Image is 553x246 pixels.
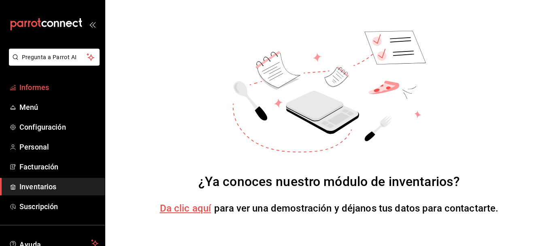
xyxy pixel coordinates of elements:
[19,182,56,191] font: Inventarios
[19,103,38,111] font: Menú
[198,174,460,189] font: ¿Ya conoces nuestro módulo de inventarios?
[19,163,58,171] font: Facturación
[19,202,58,211] font: Suscripción
[89,21,96,28] button: abrir_cajón_menú
[19,143,49,151] font: Personal
[22,54,77,60] font: Pregunta a Parrot AI
[214,203,498,214] font: para ver una demostración y déjanos tus datos para contactarte.
[6,59,100,67] a: Pregunta a Parrot AI
[19,123,66,131] font: Configuración
[9,49,100,66] button: Pregunta a Parrot AI
[19,83,49,92] font: Informes
[160,203,211,214] a: Da clic aquí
